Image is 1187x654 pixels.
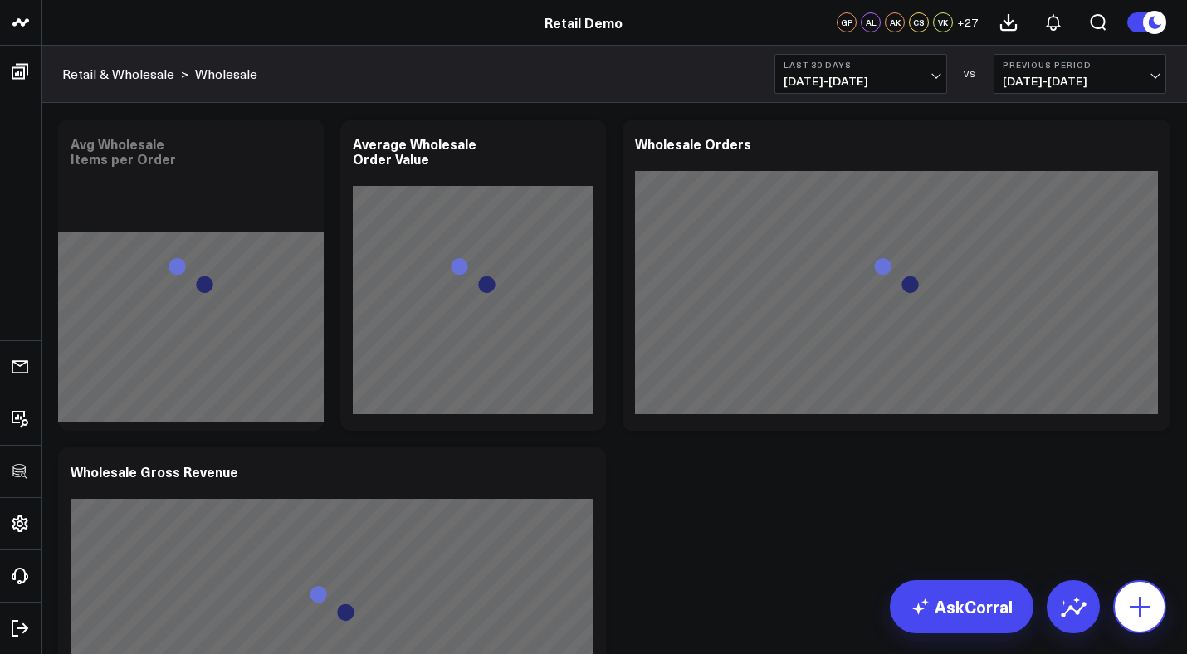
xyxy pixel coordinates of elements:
[909,12,929,32] div: CS
[784,75,938,88] span: [DATE] - [DATE]
[1003,60,1157,70] b: Previous Period
[994,54,1166,94] button: Previous Period[DATE]-[DATE]
[195,65,257,83] a: Wholesale
[957,17,978,28] span: + 27
[784,60,938,70] b: Last 30 Days
[861,12,881,32] div: AL
[837,12,857,32] div: GP
[353,134,476,168] div: Average Wholesale Order Value
[71,462,238,481] div: Wholesale Gross Revenue
[885,12,905,32] div: AK
[635,134,751,153] div: Wholesale Orders
[933,12,953,32] div: VK
[957,12,978,32] button: +27
[71,134,176,168] div: Avg Wholesale Items per Order
[890,580,1033,633] a: AskCorral
[62,65,188,83] div: >
[62,65,174,83] a: Retail & Wholesale
[545,13,623,32] a: Retail Demo
[955,69,985,79] div: VS
[774,54,947,94] button: Last 30 Days[DATE]-[DATE]
[1003,75,1157,88] span: [DATE] - [DATE]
